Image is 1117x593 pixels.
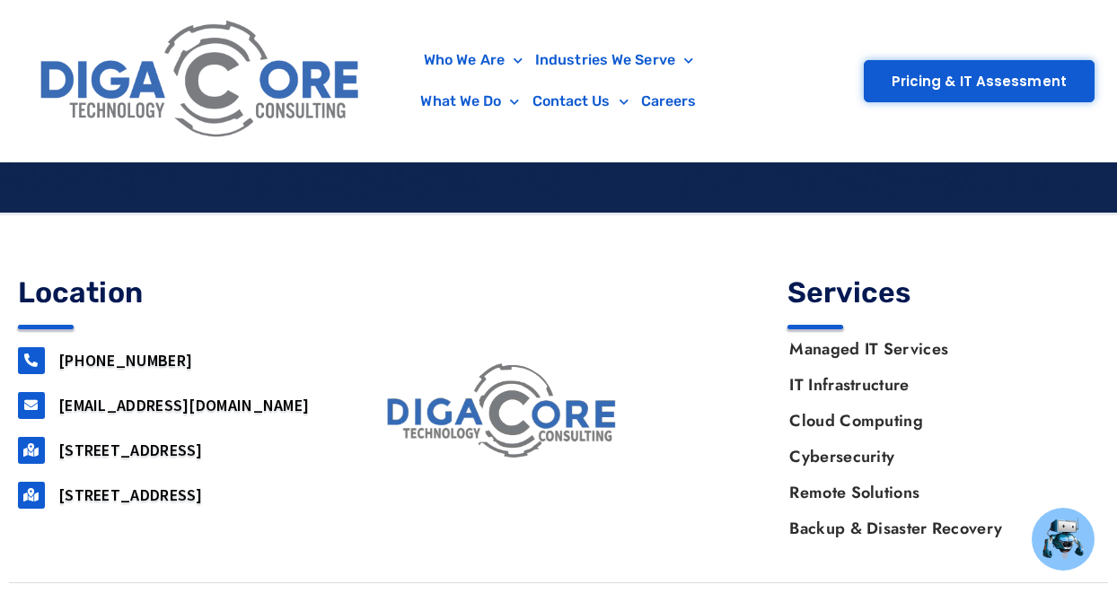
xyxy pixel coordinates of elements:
nav: Menu [771,331,1099,546]
a: [STREET_ADDRESS] [58,484,203,505]
a: IT Infrastructure [771,367,1099,403]
h4: Location [18,278,330,307]
span: Pricing & IT Assessment [892,74,1067,88]
a: [STREET_ADDRESS] [58,440,203,460]
a: Cloud Computing [771,403,1099,439]
a: support@digacore.com [18,392,45,419]
a: 2917 Penn Forest Blvd, Roanoke, VA 24018 [18,482,45,509]
img: digacore logo [380,358,627,467]
a: Cybersecurity [771,439,1099,475]
a: Backup & Disaster Recovery [771,510,1099,546]
a: [EMAIL_ADDRESS][DOMAIN_NAME] [58,395,309,415]
a: [PHONE_NUMBER] [58,350,192,371]
a: 160 airport road, Suite 201, Lakewood, NJ, 08701 [18,437,45,464]
a: Who We Are [418,39,529,81]
a: Remote Solutions [771,475,1099,510]
a: Managed IT Services [771,331,1099,367]
img: Digacore Logo [31,9,371,153]
a: Industries We Serve [529,39,699,81]
nav: Menu [380,39,737,122]
h4: Services [787,278,1099,307]
a: Contact Us [526,81,635,122]
a: What We Do [414,81,525,122]
a: Careers [635,81,703,122]
a: Pricing & IT Assessment [864,60,1095,102]
a: 732-646-5725 [18,347,45,374]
